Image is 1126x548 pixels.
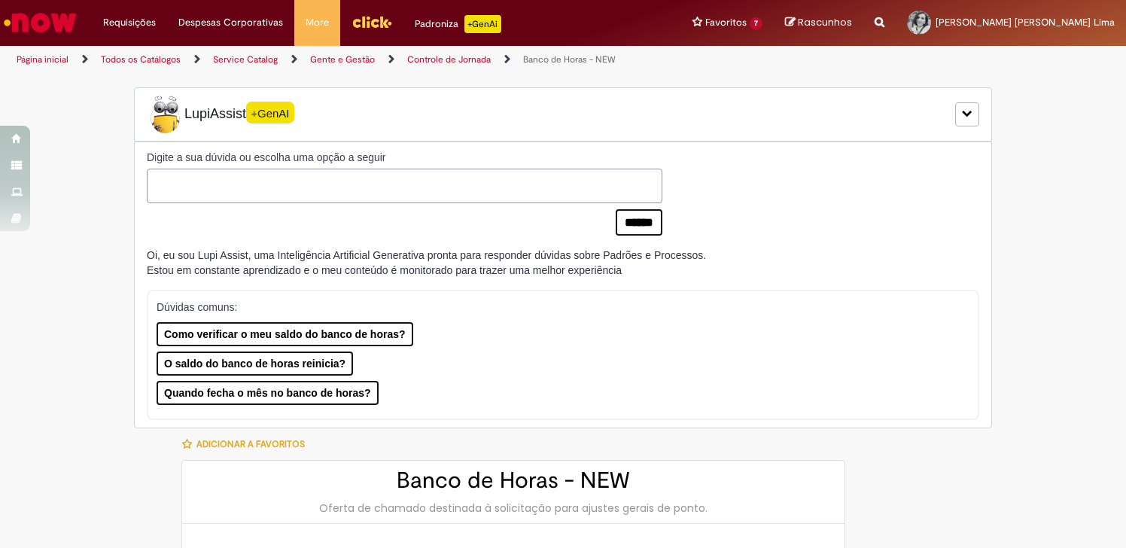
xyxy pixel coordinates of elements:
[157,381,379,405] button: Quando fecha o mês no banco de horas?
[147,248,706,278] div: Oi, eu sou Lupi Assist, uma Inteligência Artificial Generativa pronta para responder dúvidas sobr...
[2,8,79,38] img: ServiceNow
[407,53,491,65] a: Controle de Jornada
[464,15,501,33] p: +GenAi
[415,15,501,33] div: Padroniza
[147,96,294,133] span: LupiAssist
[11,46,739,74] ul: Trilhas de página
[798,15,852,29] span: Rascunhos
[147,150,662,165] label: Digite a sua dúvida ou escolha uma opção a seguir
[306,15,329,30] span: More
[197,468,829,493] h2: Banco de Horas - NEW
[157,322,413,346] button: Como verificar o meu saldo do banco de horas?
[936,16,1115,29] span: [PERSON_NAME] [PERSON_NAME] Lima
[147,96,184,133] img: Lupi
[213,53,278,65] a: Service Catalog
[750,17,762,30] span: 7
[181,428,313,460] button: Adicionar a Favoritos
[134,87,992,142] div: LupiLupiAssist+GenAI
[523,53,616,65] a: Banco de Horas - NEW
[157,352,353,376] button: O saldo do banco de horas reinicia?
[157,300,955,315] p: Dúvidas comuns:
[246,102,294,123] span: +GenAI
[310,53,375,65] a: Gente e Gestão
[178,15,283,30] span: Despesas Corporativas
[17,53,68,65] a: Página inicial
[785,16,852,30] a: Rascunhos
[103,15,156,30] span: Requisições
[101,53,181,65] a: Todos os Catálogos
[351,11,392,33] img: click_logo_yellow_360x200.png
[705,15,747,30] span: Favoritos
[196,438,305,450] span: Adicionar a Favoritos
[197,501,829,516] div: Oferta de chamado destinada à solicitação para ajustes gerais de ponto.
